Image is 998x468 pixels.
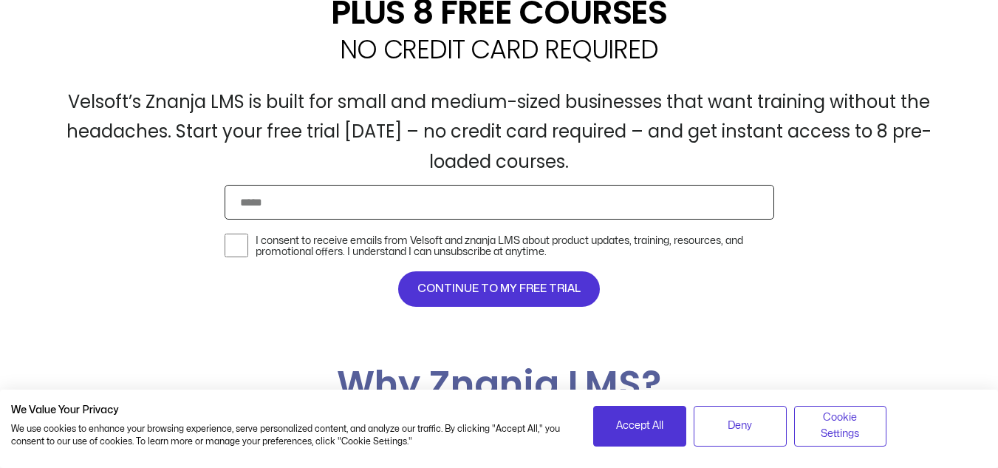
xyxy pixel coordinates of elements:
[593,406,686,447] button: Accept all cookies
[41,366,957,403] h2: Why Znanja LMS?
[794,406,887,447] button: Adjust cookie preferences
[41,87,957,177] p: Velsoft’s Znanja LMS is built for small and medium-sized businesses that want training without th...
[616,418,663,434] span: Accept All
[11,423,571,448] p: We use cookies to enhance your browsing experience, serve personalized content, and analyze our t...
[41,36,957,62] h2: NO CREDIT CARD REQUIRED
[398,271,600,307] button: CONTINUE TO MY FREE TRIAL
[11,404,571,417] h2: We Value Your Privacy
[804,410,878,443] span: Cookie Settings
[256,235,774,258] label: I consent to receive emails from Velsoft and znanja LMS about product updates, training, resource...
[728,418,752,434] span: Deny
[694,406,787,447] button: Deny all cookies
[417,280,581,298] span: CONTINUE TO MY FREE TRIAL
